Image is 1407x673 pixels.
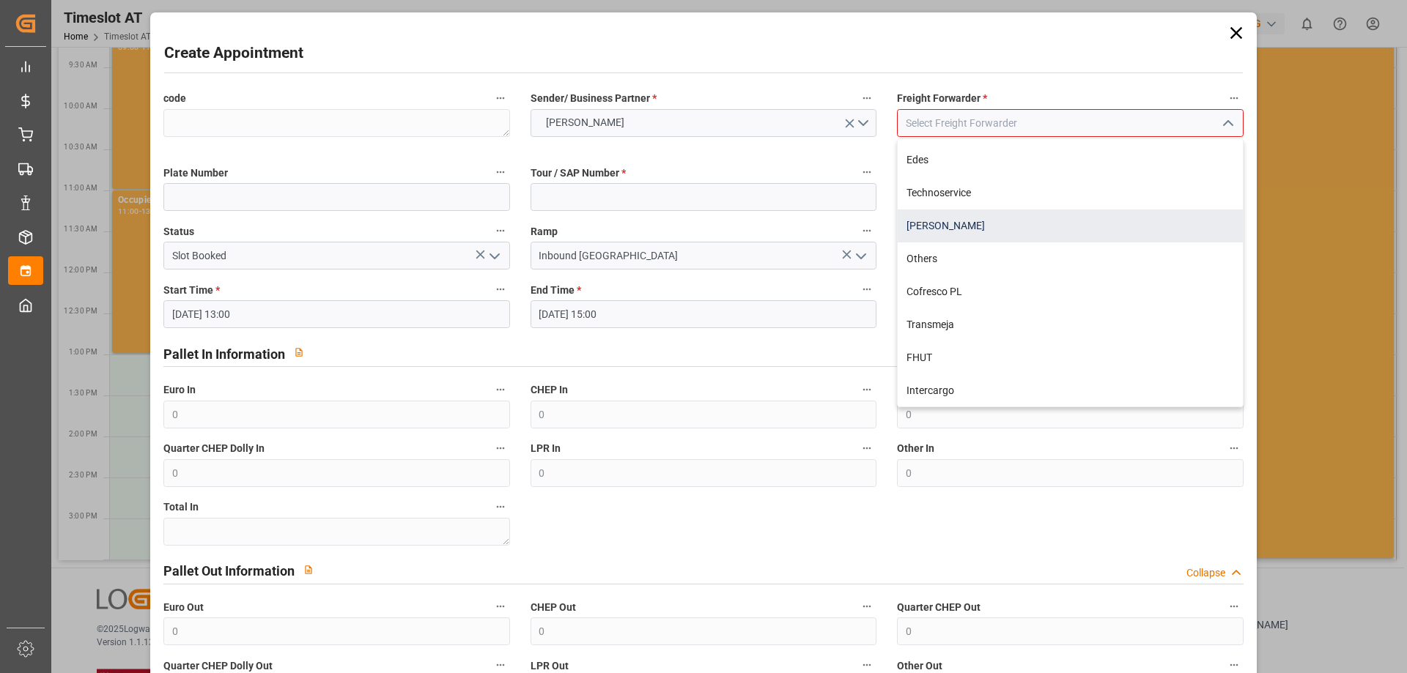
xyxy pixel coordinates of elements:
button: Status [491,221,510,240]
button: code [491,89,510,108]
div: Technoservice [898,176,1242,209]
button: View description [285,338,313,366]
button: LPR In [857,439,876,458]
button: Quarter CHEP Out [1225,597,1244,616]
button: Euro Out [491,597,510,616]
div: Collapse [1186,565,1225,581]
span: Status [163,224,194,239]
span: CHEP In [531,382,568,398]
span: Start Time [163,283,220,298]
span: Sender/ Business Partner [531,91,657,106]
span: [PERSON_NAME] [539,115,632,130]
button: Euro In [491,380,510,399]
div: Transmeja [898,308,1242,341]
span: LPR In [531,441,561,456]
span: Quarter CHEP Dolly In [163,441,265,456]
button: Start Time * [491,280,510,299]
div: Cofresco PL [898,275,1242,308]
div: [PERSON_NAME] [898,209,1242,242]
button: open menu [482,245,504,267]
div: Intercargo [898,374,1242,407]
div: Others [898,242,1242,275]
div: FHUT [898,341,1242,374]
span: Ramp [531,224,558,239]
div: Edes [898,144,1242,176]
input: Select Freight Forwarder [897,109,1243,137]
span: Tour / SAP Number [531,166,626,181]
span: Quarter CHEP Out [897,600,981,615]
span: Plate Number [163,166,228,181]
button: CHEP In [857,380,876,399]
button: Plate Number [491,163,510,182]
span: code [163,91,186,106]
button: Tour / SAP Number * [857,163,876,182]
span: CHEP Out [531,600,576,615]
button: Quarter CHEP Dolly In [491,439,510,458]
span: End Time [531,283,581,298]
button: Sender/ Business Partner * [857,89,876,108]
button: close menu [1216,112,1238,135]
input: Type to search/select [163,242,509,269]
button: Freight Forwarder * [1225,89,1244,108]
button: View description [295,556,322,584]
button: Ramp [857,221,876,240]
button: CHEP Out [857,597,876,616]
span: Other In [897,441,934,456]
span: Euro In [163,382,196,398]
span: Euro Out [163,600,204,615]
input: Type to search/select [531,242,876,269]
input: DD.MM.YYYY HH:MM [531,300,876,328]
h2: Pallet Out Information [163,561,295,581]
button: open menu [531,109,876,137]
h2: Create Appointment [164,42,303,65]
button: Other In [1225,439,1244,458]
button: open menu [849,245,871,267]
button: Total In [491,497,510,516]
span: Total In [163,499,199,515]
h2: Pallet In Information [163,344,285,364]
input: DD.MM.YYYY HH:MM [163,300,509,328]
span: Freight Forwarder [897,91,987,106]
button: End Time * [857,280,876,299]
